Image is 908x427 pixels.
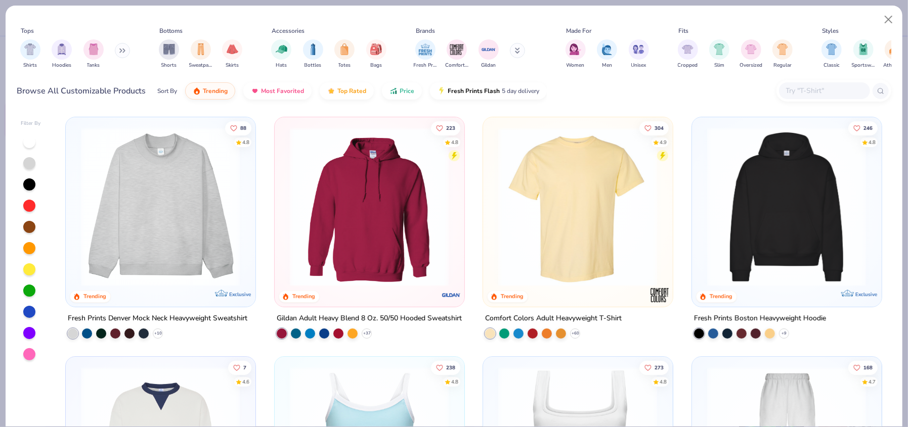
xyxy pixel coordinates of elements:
span: Slim [714,62,724,69]
span: 88 [240,125,246,130]
img: Bottles Image [308,43,319,55]
div: Fresh Prints Boston Heavyweight Hoodie [694,312,826,324]
div: filter for Bottles [303,39,323,69]
div: Browse All Customizable Products [17,85,146,97]
span: 273 [655,365,664,370]
span: Tanks [87,62,100,69]
div: filter for Comfort Colors [445,39,468,69]
img: trending.gif [193,87,201,95]
input: Try "T-Shirt" [785,85,863,97]
span: Shirts [23,62,37,69]
span: 168 [863,365,873,370]
div: 4.6 [242,378,249,386]
div: 4.8 [242,138,249,146]
span: Top Rated [337,87,366,95]
div: filter for Shorts [159,39,179,69]
button: filter button [20,39,40,69]
span: Totes [338,62,351,69]
button: Trending [185,82,235,100]
img: Regular Image [777,43,789,55]
div: filter for Regular [772,39,793,69]
img: Tanks Image [88,43,99,55]
div: filter for Fresh Prints [414,39,437,69]
button: Like [639,360,669,374]
button: Like [639,121,669,135]
div: Fits [678,26,688,35]
div: Gildan Adult Heavy Blend 8 Oz. 50/50 Hooded Sweatshirt [277,312,462,324]
img: a164e800-7022-4571-a324-30c76f641635 [454,127,623,287]
span: 304 [655,125,664,130]
div: Brands [416,26,435,35]
div: Fresh Prints Denver Mock Neck Heavyweight Sweatshirt [68,312,247,324]
div: filter for Gildan [479,39,499,69]
div: Comfort Colors Adult Heavyweight T-Shirt [485,312,622,324]
button: filter button [414,39,437,69]
button: Like [431,360,460,374]
button: filter button [740,39,762,69]
div: filter for Oversized [740,39,762,69]
button: Top Rated [320,82,374,100]
span: 7 [243,365,246,370]
div: 4.8 [660,378,667,386]
span: Sweatpants [189,62,212,69]
img: Gildan logo [441,284,461,305]
img: Sweatpants Image [195,43,206,55]
img: Totes Image [339,43,350,55]
div: Filter By [21,120,41,127]
img: Hats Image [276,43,287,55]
img: f5d85501-0dbb-4ee4-b115-c08fa3845d83 [76,127,245,287]
img: Bags Image [370,43,381,55]
div: filter for Slim [709,39,729,69]
button: Like [431,121,460,135]
span: Fresh Prints [414,62,437,69]
button: filter button [852,39,875,69]
span: 223 [446,125,455,130]
img: Fresh Prints Image [418,42,433,57]
button: filter button [83,39,104,69]
img: Shirts Image [24,43,36,55]
button: filter button [597,39,617,69]
button: filter button [334,39,355,69]
button: filter button [678,39,698,69]
button: filter button [303,39,323,69]
div: filter for Sweatpants [189,39,212,69]
img: Slim Image [714,43,725,55]
button: filter button [366,39,386,69]
div: 4.8 [869,138,876,146]
button: filter button [52,39,72,69]
div: Accessories [272,26,305,35]
button: Most Favorited [243,82,312,100]
div: 4.8 [451,378,458,386]
img: Oversized Image [745,43,757,55]
img: flash.gif [438,87,446,95]
img: Men Image [601,43,613,55]
span: Unisex [631,62,646,69]
span: Most Favorited [261,87,304,95]
button: filter button [709,39,729,69]
div: Tops [21,26,34,35]
img: Hoodies Image [56,43,67,55]
button: Like [848,121,878,135]
span: + 37 [363,330,370,336]
div: 4.9 [660,138,667,146]
div: filter for Women [566,39,586,69]
div: Made For [566,26,591,35]
img: 01756b78-01f6-4cc6-8d8a-3c30c1a0c8ac [285,127,454,287]
div: filter for Tanks [83,39,104,69]
span: + 9 [782,330,787,336]
span: Oversized [740,62,762,69]
span: Classic [824,62,840,69]
span: Price [400,87,414,95]
button: Price [382,82,422,100]
div: filter for Unisex [629,39,649,69]
div: Bottoms [160,26,183,35]
div: filter for Cropped [678,39,698,69]
span: Exclusive [855,291,877,297]
img: Cropped Image [682,43,694,55]
img: Athleisure Image [889,43,901,55]
span: Comfort Colors [445,62,468,69]
img: Classic Image [826,43,838,55]
img: TopRated.gif [327,87,335,95]
span: Hats [276,62,287,69]
span: Exclusive [229,291,251,297]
